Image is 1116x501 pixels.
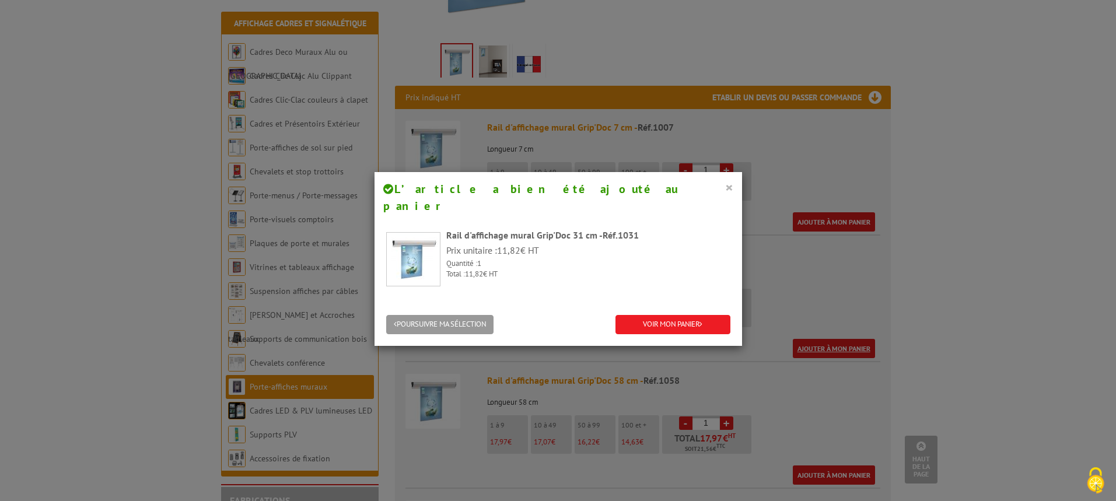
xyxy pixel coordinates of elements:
[725,180,733,195] button: ×
[1081,466,1110,495] img: Cookies (fenêtre modale)
[386,315,494,334] button: POURSUIVRE MA SÉLECTION
[497,244,520,256] span: 11,82
[477,258,481,268] span: 1
[446,229,730,242] div: Rail d'affichage mural Grip'Doc 31 cm -
[465,269,483,279] span: 11,82
[446,269,730,280] p: Total : € HT
[383,181,733,214] h4: L’article a bien été ajouté au panier
[1075,461,1116,501] button: Cookies (fenêtre modale)
[615,315,730,334] a: VOIR MON PANIER
[603,229,639,241] span: Réf.1031
[446,244,730,257] p: Prix unitaire : € HT
[446,258,730,269] p: Quantité :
